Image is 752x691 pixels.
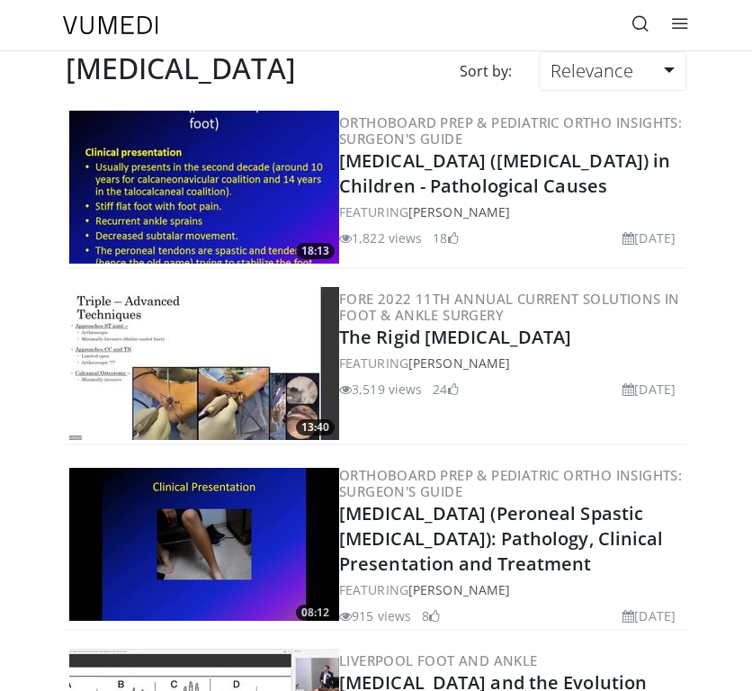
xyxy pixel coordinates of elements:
li: [DATE] [622,606,676,625]
a: Liverpool Foot and Ankle [339,651,538,669]
a: OrthoBoard Prep & Pediatric Ortho Insights: Surgeon's Guide [339,466,682,500]
li: 3,519 views [339,380,422,399]
span: 13:40 [296,419,335,435]
a: [PERSON_NAME] [408,354,510,372]
span: Relevance [551,58,633,83]
div: Sort by: [446,51,525,91]
a: [PERSON_NAME] [408,203,510,220]
div: FEATURING [339,580,683,599]
a: Relevance [539,51,686,91]
a: FORE 2022 11th Annual Current Solutions in Foot & Ankle Surgery [339,290,680,324]
a: [MEDICAL_DATA] ([MEDICAL_DATA]) in Children - Pathological Causes [339,148,670,198]
img: 591874f3-255c-474b-bd50-beb6a228d383.300x170_q85_crop-smart_upscale.jpg [69,468,339,621]
a: OrthoBoard Prep & Pediatric Ortho Insights: Surgeon's Guide [339,113,682,148]
a: 18:13 [69,111,339,264]
span: 18:13 [296,243,335,259]
div: FEATURING [339,354,683,372]
li: 24 [433,380,458,399]
li: [DATE] [622,380,676,399]
a: The Rigid [MEDICAL_DATA] [339,325,571,349]
img: b3e7107a-b38c-4155-aec3-956a7e6b2e13.300x170_q85_crop-smart_upscale.jpg [69,111,339,264]
a: 13:40 [69,287,339,440]
li: [DATE] [622,229,676,247]
li: 8 [422,606,440,625]
li: 915 views [339,606,411,625]
h2: [MEDICAL_DATA] [66,51,296,85]
span: 08:12 [296,605,335,621]
a: 08:12 [69,468,339,621]
a: [MEDICAL_DATA] (Peroneal Spastic [MEDICAL_DATA]): Pathology, Clinical Presentation and Treatment [339,501,664,576]
img: 6fa6b498-311a-45e1-aef3-f46d60feb1b4.300x170_q85_crop-smart_upscale.jpg [69,287,339,440]
img: VuMedi Logo [63,16,158,34]
li: 1,822 views [339,229,422,247]
li: 18 [433,229,458,247]
div: FEATURING [339,202,683,221]
a: [PERSON_NAME] [408,581,510,598]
